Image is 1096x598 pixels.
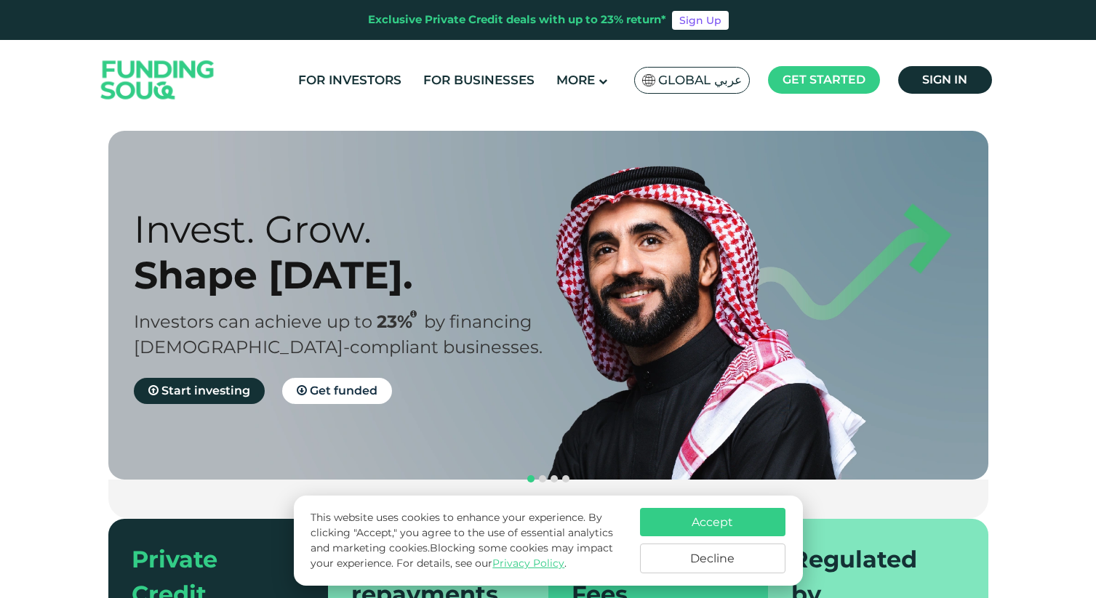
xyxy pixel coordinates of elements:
[377,311,424,332] span: 23%
[134,378,265,404] a: Start investing
[537,473,548,485] button: navigation
[525,473,537,485] button: navigation
[134,206,574,252] div: Invest. Grow.
[134,311,372,332] span: Investors can achieve up to
[282,378,392,404] a: Get funded
[548,473,560,485] button: navigation
[87,44,229,117] img: Logo
[161,384,250,397] span: Start investing
[134,252,574,298] div: Shape [DATE].
[410,310,417,318] i: 23% IRR (expected) ~ 15% Net yield (expected)
[420,68,538,92] a: For Businesses
[556,73,595,87] span: More
[922,73,967,86] span: Sign in
[898,66,992,94] a: Sign in
[311,541,613,570] span: Blocking some cookies may impact your experience.
[295,68,405,92] a: For Investors
[396,557,567,570] span: For details, see our .
[560,473,572,485] button: navigation
[640,544,785,573] button: Decline
[368,12,666,28] div: Exclusive Private Credit deals with up to 23% return*
[672,11,729,30] a: Sign Up
[642,74,655,86] img: SA Flag
[310,384,377,397] span: Get funded
[783,73,865,86] span: Get started
[311,510,625,571] p: This website uses cookies to enhance your experience. By clicking "Accept," you agree to the use ...
[492,557,564,570] a: Privacy Policy
[640,508,785,536] button: Accept
[658,72,742,89] span: Global عربي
